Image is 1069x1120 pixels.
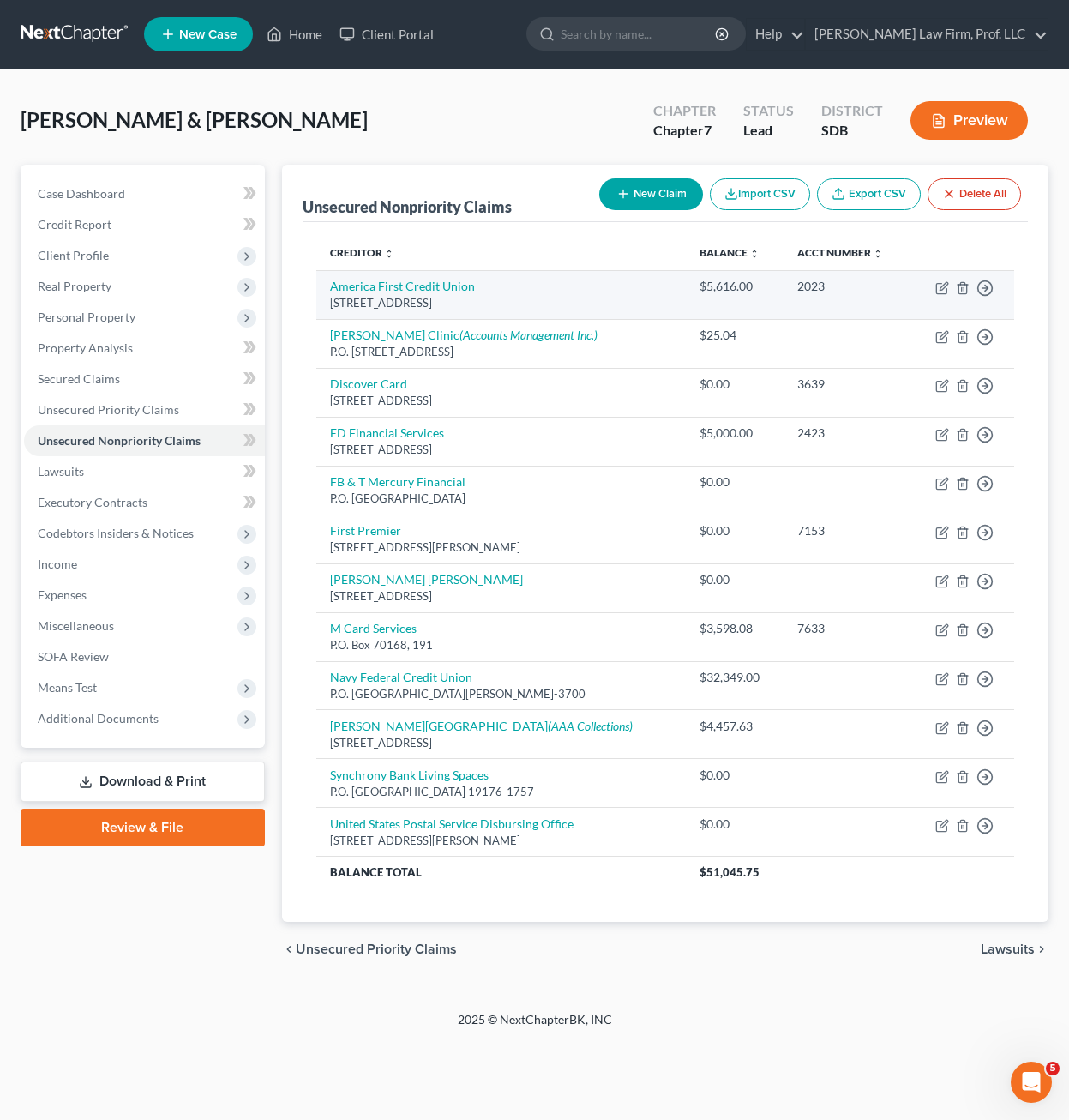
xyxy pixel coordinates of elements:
[1011,1062,1052,1103] iframe: Intercom live chat
[38,371,120,386] span: Secured Claims
[797,620,897,637] div: 7633
[459,328,598,342] i: (Accounts Management Inc.)
[797,376,897,393] div: 3639
[548,719,633,733] i: (AAA Collections)
[21,809,265,846] a: Review & File
[330,328,598,342] a: [PERSON_NAME] Clinic(Accounts Management Inc.)
[24,333,265,364] a: Property Analysis
[743,101,794,121] div: Status
[24,487,265,518] a: Executory Contracts
[1035,942,1048,956] i: chevron_right
[797,522,897,539] div: 7153
[330,295,672,311] div: [STREET_ADDRESS]
[797,425,897,442] div: 2423
[700,522,770,539] div: $0.00
[704,122,712,138] span: 7
[330,735,672,751] div: [STREET_ADDRESS]
[700,767,770,784] div: $0.00
[797,278,897,295] div: 2023
[38,217,111,232] span: Credit Report
[38,279,111,293] span: Real Property
[38,402,179,417] span: Unsecured Priority Claims
[330,442,672,458] div: [STREET_ADDRESS]
[38,526,194,540] span: Codebtors Insiders & Notices
[330,719,633,733] a: [PERSON_NAME][GEOGRAPHIC_DATA](AAA Collections)
[24,425,265,456] a: Unsecured Nonpriority Claims
[24,178,265,209] a: Case Dashboard
[747,19,804,50] a: Help
[24,394,265,425] a: Unsecured Priority Claims
[700,669,770,686] div: $32,349.00
[700,620,770,637] div: $3,598.08
[330,425,444,440] a: ED Financial Services
[38,340,133,355] span: Property Analysis
[330,393,672,409] div: [STREET_ADDRESS]
[710,178,810,210] button: Import CSV
[330,572,523,587] a: [PERSON_NAME] [PERSON_NAME]
[330,784,672,800] div: P.O. [GEOGRAPHIC_DATA] 19176-1757
[821,121,883,141] div: SDB
[599,178,703,210] button: New Claim
[330,246,394,259] a: Creditor unfold_more
[981,942,1035,956] span: Lawsuits
[282,942,457,956] button: chevron_left Unsecured Priority Claims
[700,816,770,833] div: $0.00
[330,833,672,849] div: [STREET_ADDRESS][PERSON_NAME]
[330,523,401,538] a: First Premier
[981,942,1048,956] button: Lawsuits chevron_right
[330,376,407,391] a: Discover Card
[806,19,1048,50] a: [PERSON_NAME] Law Firm, Prof. LLC
[700,327,770,344] div: $25.04
[21,107,368,132] span: [PERSON_NAME] & [PERSON_NAME]
[653,101,716,121] div: Chapter
[700,571,770,588] div: $0.00
[928,178,1021,210] button: Delete All
[700,246,760,259] a: Balance unfold_more
[330,768,489,782] a: Synchrony Bank Living Spaces
[303,196,512,217] div: Unsecured Nonpriority Claims
[653,121,716,141] div: Chapter
[330,539,672,556] div: [STREET_ADDRESS][PERSON_NAME]
[743,121,794,141] div: Lead
[700,278,770,295] div: $5,616.00
[330,491,672,507] div: P.O. [GEOGRAPHIC_DATA]
[384,249,394,259] i: unfold_more
[258,19,331,50] a: Home
[700,473,770,491] div: $0.00
[821,101,883,121] div: District
[331,19,442,50] a: Client Portal
[817,178,921,210] a: Export CSV
[700,718,770,735] div: $4,457.63
[700,865,760,879] span: $51,045.75
[873,249,883,259] i: unfold_more
[38,495,147,509] span: Executory Contracts
[21,762,265,802] a: Download & Print
[38,433,201,448] span: Unsecured Nonpriority Claims
[38,618,114,633] span: Miscellaneous
[46,1011,1024,1042] div: 2025 © NextChapterBK, INC
[282,942,296,956] i: chevron_left
[296,942,457,956] span: Unsecured Priority Claims
[179,28,237,41] span: New Case
[38,649,109,664] span: SOFA Review
[38,711,159,726] span: Additional Documents
[330,621,417,635] a: M Card Services
[38,186,125,201] span: Case Dashboard
[38,248,109,262] span: Client Profile
[24,456,265,487] a: Lawsuits
[24,209,265,240] a: Credit Report
[330,816,574,831] a: United States Postal Service Disbursing Office
[316,857,686,888] th: Balance Total
[38,557,77,571] span: Income
[330,344,672,360] div: P.O. [STREET_ADDRESS]
[330,670,472,684] a: Navy Federal Credit Union
[38,587,87,602] span: Expenses
[700,376,770,393] div: $0.00
[24,641,265,672] a: SOFA Review
[700,425,770,442] div: $5,000.00
[561,18,718,50] input: Search by name...
[910,101,1028,140] button: Preview
[330,686,672,702] div: P.O. [GEOGRAPHIC_DATA][PERSON_NAME]-3700
[38,680,97,695] span: Means Test
[797,246,883,259] a: Acct Number unfold_more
